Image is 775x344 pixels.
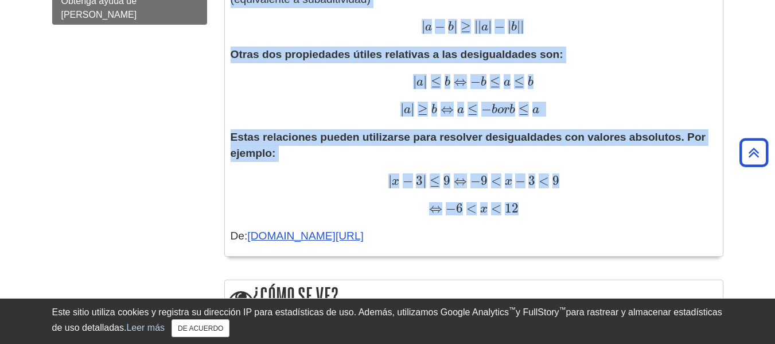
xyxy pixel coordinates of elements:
font: a [532,103,539,116]
font: b [509,103,515,116]
font: − [435,18,445,34]
font: ™ [559,306,566,314]
font: 9 [552,173,559,188]
font: 3 [416,173,423,188]
font: ≤ [430,173,440,188]
font: a [416,76,423,88]
font: | [454,18,457,34]
font: a [457,103,464,116]
font: ≤ [514,74,524,89]
font: ≥ [461,18,471,34]
font: | [423,74,427,89]
font: Estas relaciones pueden utilizarse para resolver desigualdades con valores absolutos. Por ejemplo: [231,131,706,160]
font: x [505,175,512,188]
font: b [431,103,437,116]
font: − [470,74,481,89]
font: 9 [481,173,488,188]
font: ⇔ [454,173,467,188]
font: < [491,173,501,188]
font: ⇔ [441,101,454,117]
font: Este sitio utiliza cookies y registra su dirección IP para estadísticas de uso. Además, utilizamo... [52,307,509,317]
font: para rastrear y almacenar estadísticas de uso detalladas. [52,307,722,333]
font: | [411,101,414,117]
font: 3 [528,173,535,188]
font: | [423,173,426,188]
font: ≤ [519,101,529,117]
font: < [491,200,501,216]
font: a [404,103,411,116]
font: b [511,21,517,33]
font: | [413,74,416,89]
font: ¿Cómo se ve? [252,284,338,307]
font: ≤ [468,101,478,117]
font: | [422,18,425,34]
font: ≤ [431,74,441,89]
font: < [539,173,549,188]
font: | [388,173,392,188]
font: a [425,21,432,33]
font: r [504,103,509,116]
a: [DOMAIN_NAME][URL] [247,230,364,242]
font: − [446,200,456,216]
font: ™ [509,306,516,314]
font: o [497,103,504,116]
font: ⇔ [429,200,442,216]
font: b [481,76,486,88]
font: b [492,103,497,116]
font: y FullStory [516,307,559,317]
font: x [480,203,488,215]
font: 12 [505,200,519,216]
font: ≥ [418,101,428,117]
a: Volver arriba [735,145,772,160]
font: ≤ [490,74,500,89]
font: b [445,76,450,88]
font: − [403,173,413,188]
font: − [481,101,492,117]
font: 6 [456,200,463,216]
font: − [470,173,481,188]
font: b [448,21,454,33]
font: | [474,18,478,34]
font: 9 [443,173,450,188]
font: Otras dos propiedades útiles relativas a las desigualdades son: [231,48,563,60]
font: | [400,101,404,117]
a: Leer más [126,323,165,333]
font: | [520,18,524,34]
font: x [392,175,399,188]
button: Cerca [172,319,229,337]
font: DE ACUERDO [178,324,223,333]
font: − [494,18,505,34]
font: De: [231,230,248,242]
font: | [488,18,492,34]
font: − [515,173,525,188]
font: a [481,21,488,33]
font: b [528,76,533,88]
font: | [517,18,520,34]
font: | [508,18,511,34]
font: < [466,200,477,216]
font: a [504,76,511,88]
font: | [478,18,481,34]
font: ⇔ [454,74,467,89]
